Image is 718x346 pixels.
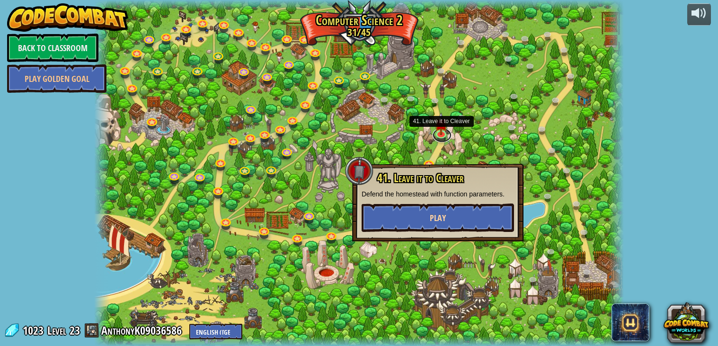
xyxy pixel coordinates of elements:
a: Play Golden Goal [7,64,106,93]
span: Level [47,323,66,338]
button: Play [362,204,514,232]
img: CodeCombat - Learn how to code by playing a game [7,3,128,32]
span: 1023 [23,323,46,338]
span: 23 [70,323,80,338]
span: Play [430,212,446,224]
img: level-banner-unstarted.png [435,113,448,135]
a: AnthonyK09036586 [101,323,185,338]
a: Back to Classroom [7,34,98,62]
button: Adjust volume [687,3,711,26]
p: Defend the homestead with function parameters. [362,189,514,199]
span: 41. Leave it to Cleaver [377,170,464,186]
